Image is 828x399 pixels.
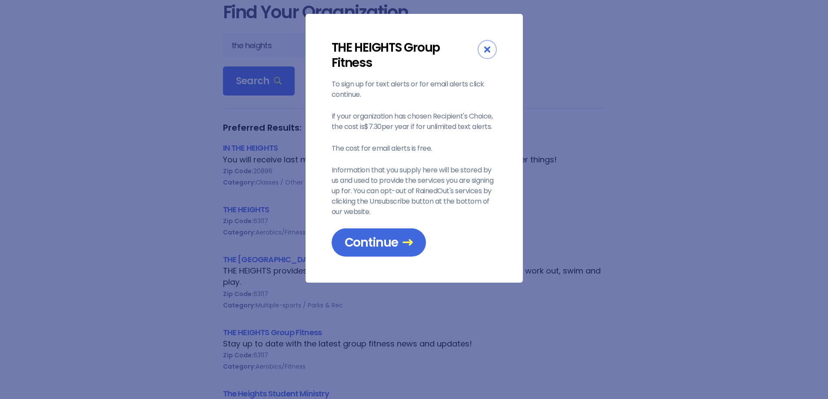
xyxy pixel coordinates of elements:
[332,143,497,154] p: The cost for email alerts is free.
[332,79,497,100] p: To sign up for text alerts or for email alerts click continue.
[478,40,497,59] div: Close
[332,40,478,70] div: THE HEIGHTS Group Fitness
[332,165,497,217] p: Information that you supply here will be stored by us and used to provide the services you are si...
[332,111,497,132] p: If your organization has chosen Recipient's Choice, the cost is $7.30 per year if for unlimited t...
[345,235,413,250] span: Continue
